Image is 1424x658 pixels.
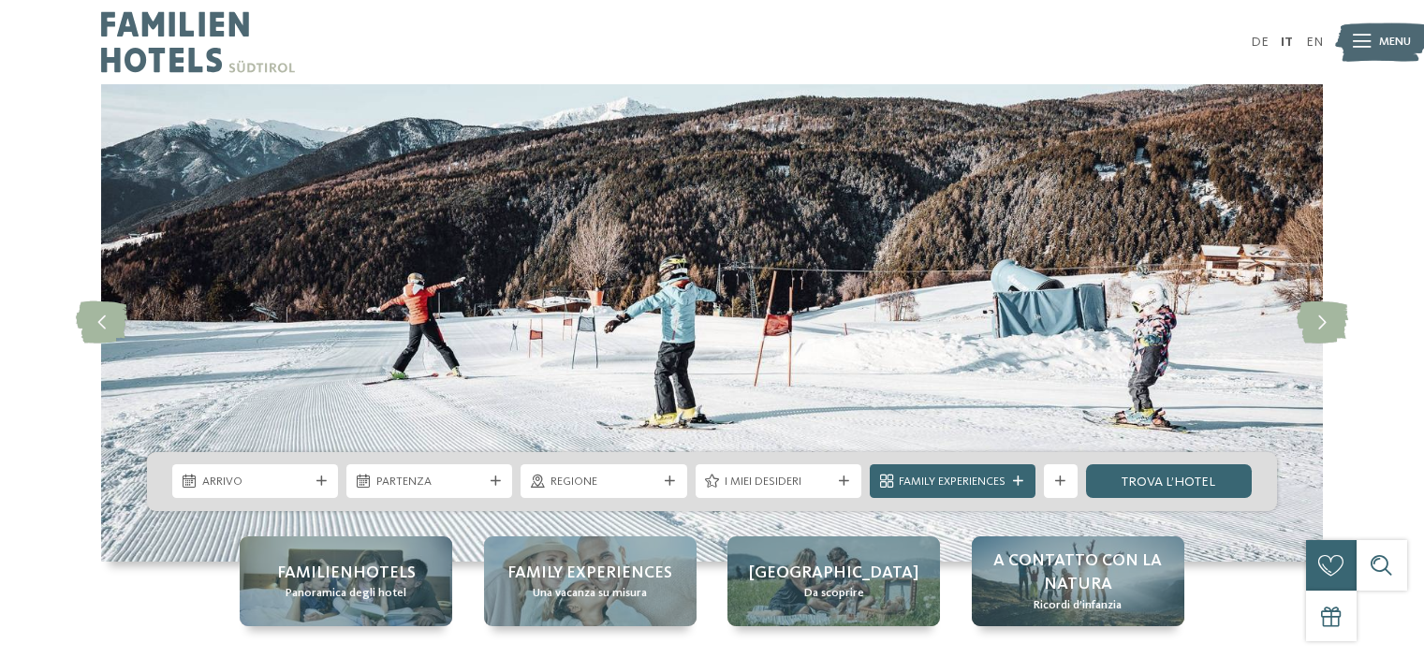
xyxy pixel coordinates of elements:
span: Panoramica degli hotel [286,585,406,602]
a: Hotel sulle piste da sci per bambini: divertimento senza confini Family experiences Una vacanza s... [484,536,697,626]
span: Una vacanza su misura [533,585,647,602]
a: Hotel sulle piste da sci per bambini: divertimento senza confini Familienhotels Panoramica degli ... [240,536,452,626]
a: IT [1281,36,1293,49]
span: Family experiences [507,562,672,585]
span: Arrivo [202,474,309,490]
span: Partenza [376,474,483,490]
span: Family Experiences [899,474,1006,490]
a: trova l’hotel [1086,464,1252,498]
a: Hotel sulle piste da sci per bambini: divertimento senza confini [GEOGRAPHIC_DATA] Da scoprire [727,536,940,626]
span: Menu [1379,34,1411,51]
a: DE [1251,36,1269,49]
a: Hotel sulle piste da sci per bambini: divertimento senza confini A contatto con la natura Ricordi... [972,536,1184,626]
img: Hotel sulle piste da sci per bambini: divertimento senza confini [101,84,1323,562]
span: Ricordi d’infanzia [1034,597,1122,614]
span: A contatto con la natura [989,549,1167,596]
span: [GEOGRAPHIC_DATA] [749,562,918,585]
span: Familienhotels [277,562,416,585]
span: I miei desideri [725,474,831,490]
a: EN [1306,36,1323,49]
span: Regione [551,474,657,490]
span: Da scoprire [804,585,864,602]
